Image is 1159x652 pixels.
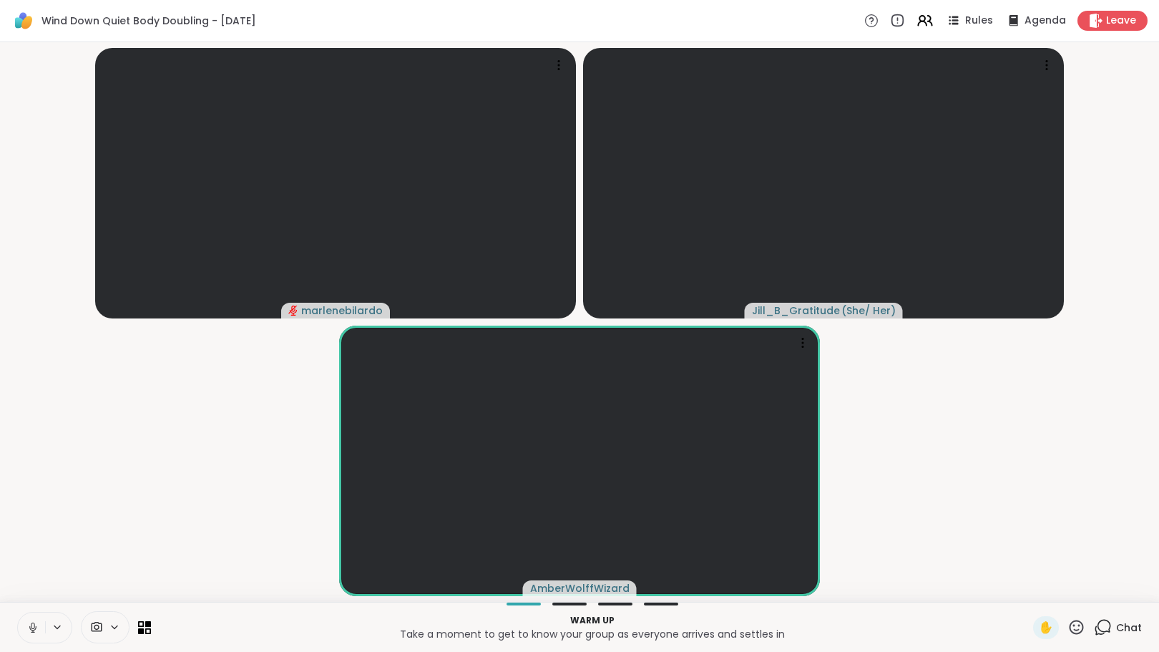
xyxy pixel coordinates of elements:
span: marlenebilardo [301,303,383,318]
span: ✋ [1039,619,1053,636]
span: audio-muted [288,306,298,316]
p: Take a moment to get to know your group as everyone arrives and settles in [160,627,1024,641]
span: Leave [1106,14,1136,28]
img: ShareWell Logomark [11,9,36,33]
p: Warm up [160,614,1024,627]
span: Jill_B_Gratitude [752,303,840,318]
span: Wind Down Quiet Body Doubling - [DATE] [41,14,256,28]
span: ( She/ Her ) [841,303,896,318]
span: AmberWolffWizard [530,581,630,595]
span: Rules [965,14,993,28]
span: Chat [1116,621,1142,635]
span: Agenda [1024,14,1066,28]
